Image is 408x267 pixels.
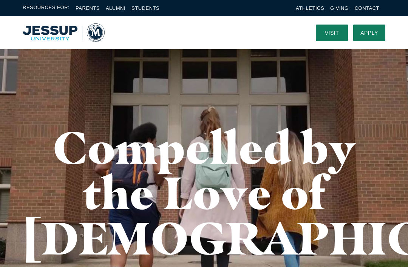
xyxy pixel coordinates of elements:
a: Contact [355,5,379,11]
a: Parents [76,5,100,11]
img: Multnomah University Logo [23,23,105,42]
a: Home [23,23,105,42]
a: Visit [316,25,348,41]
span: Resources For: [23,4,70,12]
a: Alumni [106,5,125,11]
a: Athletics [296,5,324,11]
a: Apply [353,25,385,41]
a: Students [131,5,159,11]
a: Giving [330,5,349,11]
h1: Compelled by the Love of [DEMOGRAPHIC_DATA] [23,125,385,261]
